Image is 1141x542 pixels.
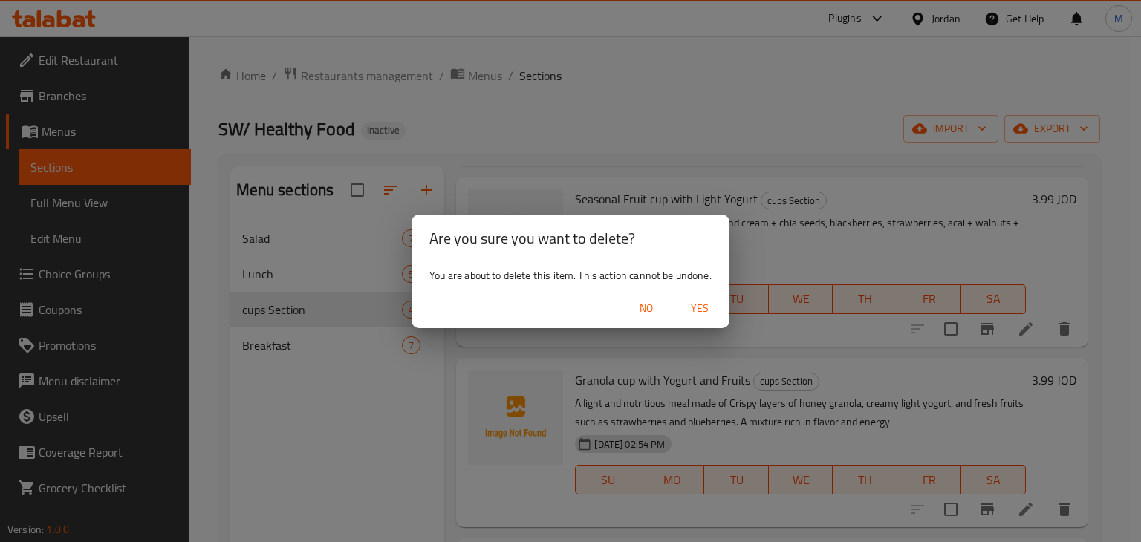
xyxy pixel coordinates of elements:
button: No [622,295,670,322]
span: Yes [682,299,718,318]
h2: Are you sure you want to delete? [429,226,712,250]
span: No [628,299,664,318]
button: Yes [676,295,724,322]
div: You are about to delete this item. This action cannot be undone. [412,262,729,289]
